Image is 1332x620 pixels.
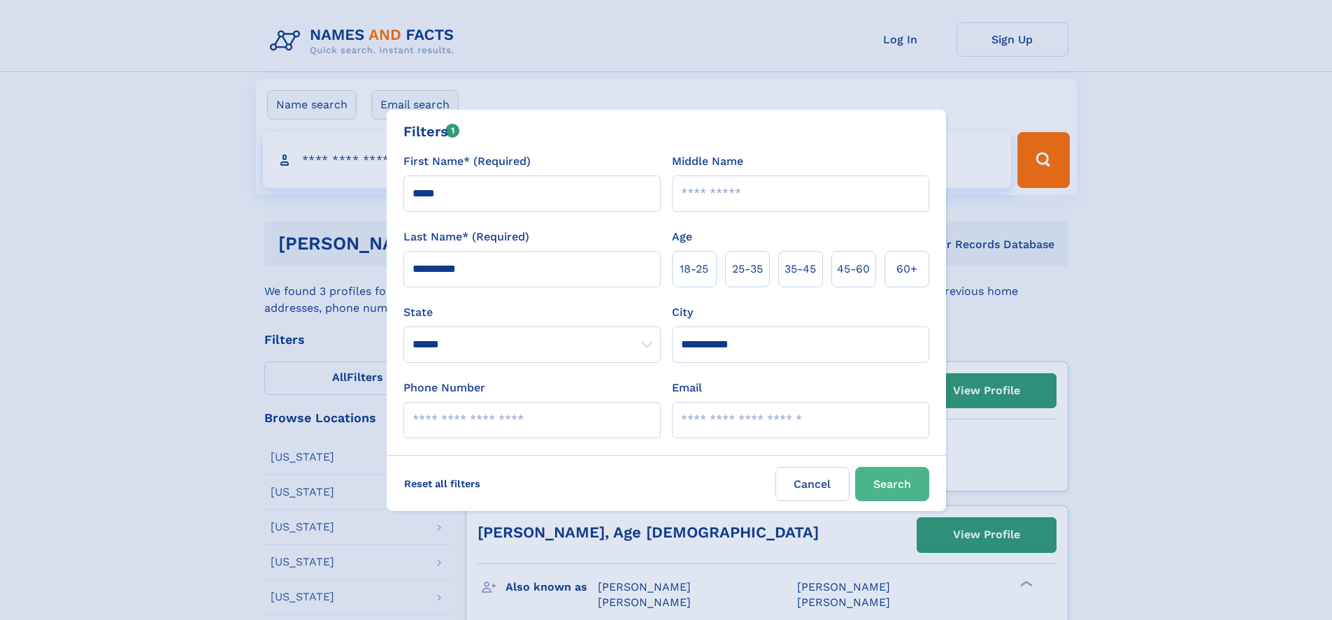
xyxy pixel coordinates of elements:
span: 45‑60 [837,261,870,277]
label: State [403,304,661,321]
label: Last Name* (Required) [403,229,529,245]
label: First Name* (Required) [403,153,531,170]
span: 18‑25 [680,261,708,277]
button: Search [855,467,929,501]
span: 25‑35 [732,261,763,277]
label: Reset all filters [395,467,489,500]
label: Age [672,229,692,245]
label: Cancel [775,467,850,501]
label: Email [672,380,702,396]
label: Phone Number [403,380,485,396]
div: Filters [403,121,460,142]
span: 35‑45 [785,261,816,277]
label: City [672,304,693,321]
span: 60+ [896,261,917,277]
label: Middle Name [672,153,743,170]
